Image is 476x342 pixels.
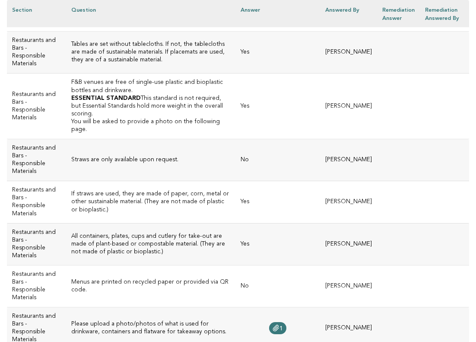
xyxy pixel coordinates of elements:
[71,190,230,214] h3: If straws are used, they are made of paper, corn, metal or other sustainable material. (They are ...
[71,95,230,118] p: This standard is not required, but Essential Standards hold more weight in the overall scoring.
[235,139,320,181] td: No
[235,74,320,139] td: Yes
[71,278,230,294] h3: Menus are printed on recycled paper or provided via QR code.
[235,181,320,223] td: Yes
[320,223,377,265] td: [PERSON_NAME]
[320,265,377,307] td: [PERSON_NAME]
[71,233,230,256] h3: All containers, plates, cups and cutlery for take-out are made of plant-based or compostable mate...
[7,32,66,74] td: Restaurants and Bars - Responsible Materials
[320,181,377,223] td: [PERSON_NAME]
[7,223,66,265] td: Restaurants and Bars - Responsible Materials
[269,322,286,334] a: 1
[235,265,320,307] td: No
[320,139,377,181] td: [PERSON_NAME]
[71,96,141,101] strong: ESSENTIAL STANDARD
[320,32,377,74] td: [PERSON_NAME]
[7,139,66,181] td: Restaurants and Bars - Responsible Materials
[7,181,66,223] td: Restaurants and Bars - Responsible Materials
[320,74,377,139] td: [PERSON_NAME]
[7,74,66,139] td: Restaurants and Bars - Responsible Materials
[71,118,230,134] p: You will be asked to provide a photo on the following page.
[235,223,320,265] td: Yes
[235,32,320,74] td: Yes
[71,320,230,336] h3: Please upload a photo/photos of what is used for drinkware, containers and flatware for takeaway ...
[279,326,283,332] span: 1
[71,156,230,164] h3: Straws are only available upon request.
[7,265,66,307] td: Restaurants and Bars - Responsible Materials
[71,41,230,64] h3: Tables are set without tablecloths. If not, the tablecloths are made of sustainable materials. If...
[71,79,230,94] h3: F&B venues are free of single-use plastic and bioplastic bottles and drinkware.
